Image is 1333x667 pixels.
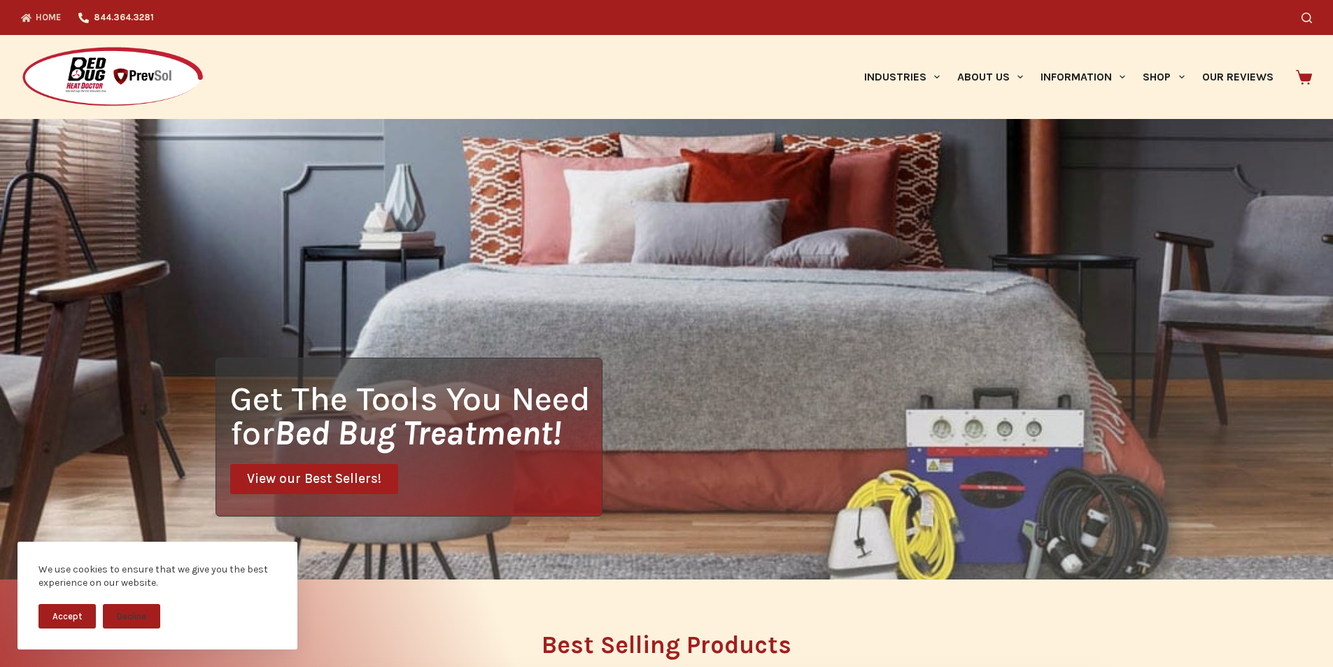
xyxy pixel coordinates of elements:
[1302,13,1312,23] button: Search
[21,46,204,108] img: Prevsol/Bed Bug Heat Doctor
[1134,35,1193,119] a: Shop
[38,563,276,590] div: We use cookies to ensure that we give you the best experience on our website.
[948,35,1031,119] a: About Us
[855,35,1282,119] nav: Primary
[230,381,602,450] h1: Get The Tools You Need for
[103,604,160,629] button: Decline
[247,472,381,486] span: View our Best Sellers!
[230,464,398,494] a: View our Best Sellers!
[274,413,561,453] i: Bed Bug Treatment!
[855,35,948,119] a: Industries
[38,604,96,629] button: Accept
[216,633,1118,657] h2: Best Selling Products
[1193,35,1282,119] a: Our Reviews
[1032,35,1134,119] a: Information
